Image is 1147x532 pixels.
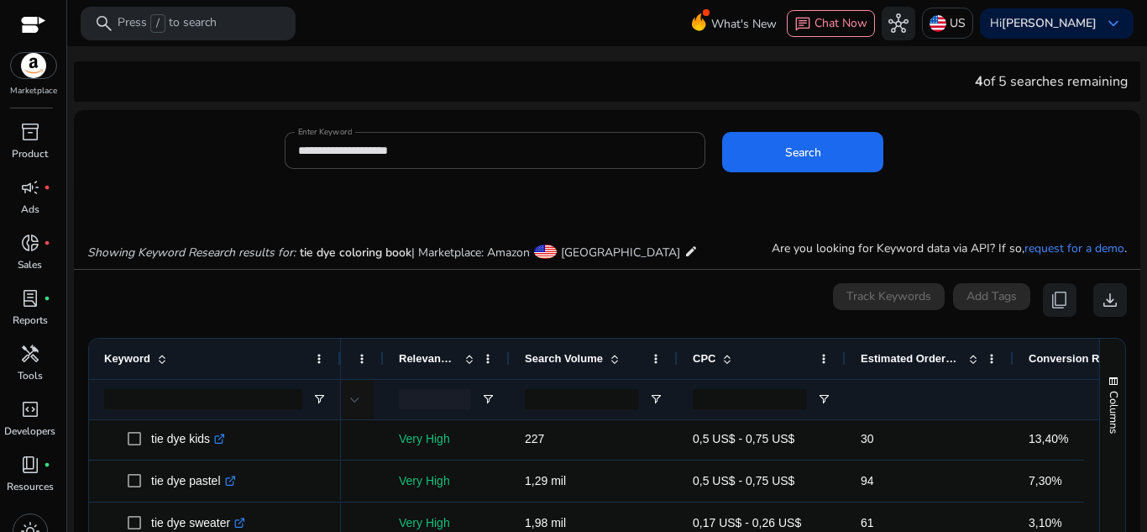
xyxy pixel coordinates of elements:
[861,516,874,529] span: 61
[298,126,352,138] mat-label: Enter Keyword
[18,368,43,383] p: Tools
[722,132,883,172] button: Search
[525,474,566,487] span: 1,29 mil
[44,295,50,302] span: fiber_manual_record
[990,18,1097,29] p: Hi
[12,146,48,161] p: Product
[561,245,680,261] span: [GEOGRAPHIC_DATA]
[861,352,961,365] span: Estimated Orders/Month
[1029,432,1068,445] span: 13,40%
[975,72,983,91] span: 4
[20,177,40,198] span: campaign
[888,13,909,34] span: hub
[44,461,50,468] span: fiber_manual_record
[312,392,326,406] button: Open Filter Menu
[20,288,40,308] span: lab_profile
[711,9,777,39] span: What's New
[785,144,821,161] span: Search
[18,257,42,272] p: Sales
[787,10,875,37] button: chatChat Now
[1029,352,1115,365] span: Conversion Rate
[817,392,830,406] button: Open Filter Menu
[1029,516,1062,529] span: 3,10%
[20,122,40,142] span: inventory_2
[1029,474,1062,487] span: 7,30%
[1106,391,1121,434] span: Columns
[399,422,495,456] p: Very High
[1103,13,1123,34] span: keyboard_arrow_down
[87,245,296,261] i: Showing Keyword Research results for:
[20,344,40,364] span: handyman
[44,240,50,246] span: fiber_manual_record
[525,516,566,529] span: 1,98 mil
[300,245,411,261] span: tie dye coloring book
[882,7,915,40] button: hub
[814,15,867,31] span: Chat Now
[772,240,1127,257] p: Are you looking for Keyword data via API? If so, .
[4,424,55,439] p: Developers
[411,245,530,261] span: | Marketplace: Amazon
[649,392,663,406] button: Open Filter Menu
[1024,240,1124,256] a: request for a demo
[11,53,56,78] img: amazon.svg
[1100,290,1120,310] span: download
[693,352,715,365] span: CPC
[794,16,811,33] span: chat
[861,432,874,445] span: 30
[525,389,639,409] input: Search Volume Filter Input
[684,241,698,261] mat-icon: edit
[525,432,544,445] span: 227
[118,14,217,33] p: Press to search
[94,13,114,34] span: search
[151,464,236,498] p: tie dye pastel
[481,392,495,406] button: Open Filter Menu
[950,8,966,38] p: US
[861,474,874,487] span: 94
[10,85,57,97] p: Marketplace
[930,15,946,32] img: us.svg
[150,14,165,33] span: /
[13,313,48,328] p: Reports
[693,516,801,529] span: 0,17 US$ - 0,26 US$
[21,202,39,217] p: Ads
[693,474,794,487] span: 0,5 US$ - 0,75 US$
[693,432,794,445] span: 0,5 US$ - 0,75 US$
[399,464,495,498] p: Very High
[20,399,40,419] span: code_blocks
[1093,283,1127,317] button: download
[20,233,40,253] span: donut_small
[104,352,150,365] span: Keyword
[44,184,50,191] span: fiber_manual_record
[151,422,225,456] p: tie dye kids
[20,455,40,475] span: book_4
[975,71,1128,92] div: of 5 searches remaining
[525,352,603,365] span: Search Volume
[1002,15,1097,31] b: [PERSON_NAME]
[104,389,302,409] input: Keyword Filter Input
[399,352,458,365] span: Relevance Score
[693,389,807,409] input: CPC Filter Input
[7,479,54,494] p: Resources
